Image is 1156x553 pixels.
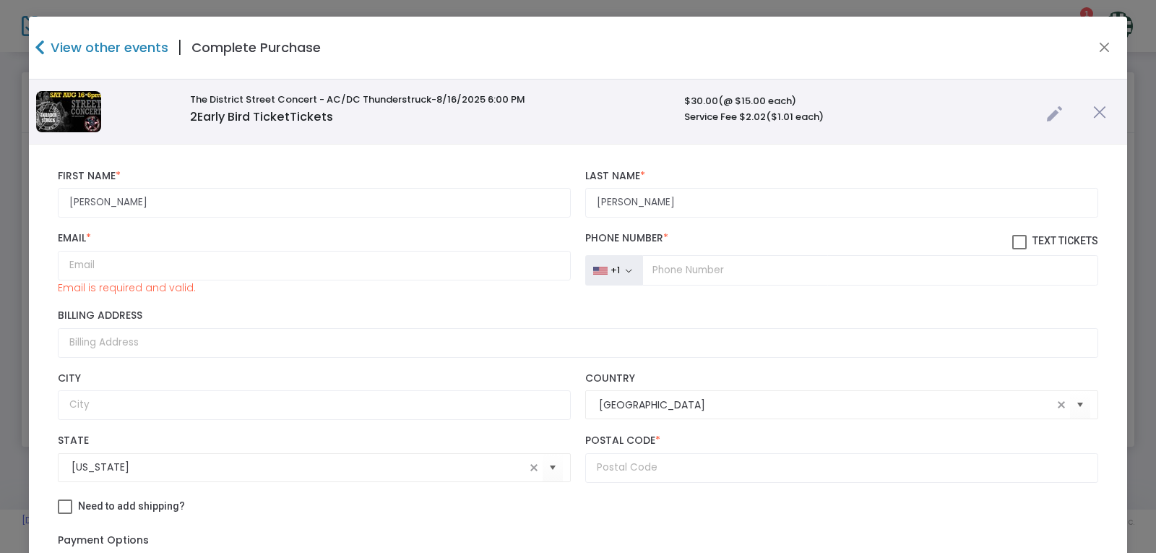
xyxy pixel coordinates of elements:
label: First Name [58,170,571,183]
h4: View other events [47,38,168,57]
label: Payment Options [58,533,149,548]
label: Email [58,232,571,245]
span: (@ $15.00 each) [718,94,796,108]
img: cross.png [1093,106,1106,119]
input: First Name [58,188,571,218]
span: -8/16/2025 6:00 PM [431,93,525,106]
span: 2 [190,108,197,125]
label: State [58,434,571,447]
button: Close [1095,38,1114,57]
span: Tickets [290,108,333,125]
label: Last Name [585,170,1098,183]
p: Email is required and valid. [58,280,196,295]
input: Select State [72,460,525,475]
span: clear [1053,396,1070,413]
input: Select Country [599,398,1053,413]
label: Postal Code [585,434,1098,447]
input: Last Name [585,188,1098,218]
span: Early Bird Ticket [190,108,333,125]
label: Billing Address [58,309,1098,322]
input: City [58,390,571,420]
div: +1 [611,265,620,276]
span: ($1.01 each) [766,110,824,124]
h6: Service Fee $2.02 [684,111,1032,123]
img: ThunderstruckWebEventgraphic.jpg [36,91,101,132]
span: | [168,35,191,61]
label: City [58,372,571,385]
label: Phone Number [585,232,1098,249]
h4: Complete Purchase [191,38,321,57]
input: Billing Address [58,328,1098,358]
input: Email [58,251,571,280]
button: Select [543,453,563,482]
button: Select [1070,390,1090,420]
span: Text Tickets [1032,235,1098,247]
button: +1 [585,255,642,286]
span: clear [525,459,543,476]
span: Need to add shipping? [78,500,185,512]
input: Postal Code [585,453,1098,483]
h6: The District Street Concert - AC/DC Thunderstruck [190,94,670,106]
input: Phone Number [642,255,1098,286]
label: Country [585,372,1098,385]
h6: $30.00 [684,95,1032,107]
